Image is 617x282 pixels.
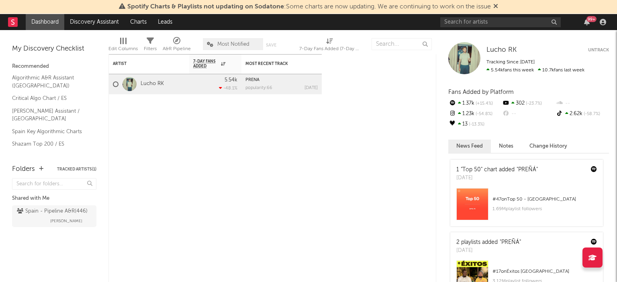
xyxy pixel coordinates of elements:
div: -- [556,98,609,109]
div: Shared with Me [12,194,96,203]
span: 5.54k fans this week [486,68,534,73]
a: Charts [125,14,152,30]
div: # 17 on Éxitos [GEOGRAPHIC_DATA] [492,267,597,276]
div: 2.62k [556,109,609,119]
span: Tracking Since: [DATE] [486,60,535,65]
span: Fans Added by Platform [448,89,514,95]
div: 1 "Top 50" chart added [456,166,538,174]
div: popularity: 66 [245,86,272,90]
div: Edit Columns [108,44,138,54]
span: Spotify Charts & Playlists not updating on Sodatone [127,4,284,10]
div: -48.1 % [219,85,237,91]
div: [DATE] [304,86,318,90]
span: -58.7 % [582,112,600,116]
a: [PERSON_NAME] Assistant / [GEOGRAPHIC_DATA] [12,107,88,123]
div: Filters [144,34,157,57]
div: Spain - Pipeline A&R ( 446 ) [17,207,88,216]
a: Lucho RK [486,46,517,54]
button: News Feed [448,140,491,153]
a: "PREÑÁ" [500,239,521,245]
button: Tracked Artists(1) [57,167,96,171]
div: Filters [144,44,157,54]
div: A&R Pipeline [163,34,191,57]
a: Discovery Assistant [64,14,125,30]
div: Folders [12,164,35,174]
div: PREÑÁ [245,78,318,82]
input: Search... [372,38,432,50]
div: 1.69M playlist followers [492,204,597,214]
span: -23.7 % [525,101,542,106]
a: Algorithmic A&R Assistant ([GEOGRAPHIC_DATA]) [12,73,88,90]
span: Dismiss [493,4,498,10]
div: [DATE] [456,174,538,182]
div: 7-Day Fans Added (7-Day Fans Added) [299,34,360,57]
a: Spain Key Algorithmic Charts [12,127,88,136]
div: 1.37k [448,98,502,109]
button: 99+ [584,19,590,25]
button: Notes [491,140,521,153]
input: Search for artists [440,17,561,27]
a: Shazam Top 200 / ES [12,140,88,148]
span: [PERSON_NAME] [50,216,82,226]
div: Most Recent Track [245,61,306,66]
a: Dashboard [26,14,64,30]
div: Recommended [12,62,96,71]
div: 302 [502,98,555,109]
span: 7-Day Fans Added [193,59,219,69]
div: 7-Day Fans Added (7-Day Fans Added) [299,44,360,54]
button: Change History [521,140,575,153]
div: 5.54k [225,77,237,83]
a: PREÑÁ [245,78,259,82]
button: Save [266,43,276,47]
div: 2 playlists added [456,238,521,247]
div: -- [502,109,555,119]
div: Edit Columns [108,34,138,57]
div: Artist [113,61,173,66]
div: # 47 on Top 50 - [GEOGRAPHIC_DATA] [492,195,597,204]
span: Lucho RK [486,47,517,53]
span: -54.8 % [474,112,492,116]
a: Leads [152,14,178,30]
a: #47onTop 50 - [GEOGRAPHIC_DATA]1.69Mplaylist followers [450,188,603,226]
span: : Some charts are now updating. We are continuing to work on the issue [127,4,491,10]
a: Critical Algo Chart / ES [12,94,88,103]
div: [DATE] [456,247,521,255]
span: Most Notified [217,42,249,47]
div: 1.23k [448,109,502,119]
div: A&R Pipeline [163,44,191,54]
span: 10.7k fans last week [486,68,584,73]
div: 99 + [586,16,597,22]
a: Lucho RK [141,81,164,87]
div: 13 [448,119,502,130]
input: Search for folders... [12,178,96,190]
span: +15.4 % [474,101,493,106]
div: My Discovery Checklist [12,44,96,54]
button: Untrack [588,46,609,54]
span: -13.3 % [468,122,484,127]
a: "PREÑÁ" [517,167,538,172]
a: Spain - Pipeline A&R(446)[PERSON_NAME] [12,205,96,227]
